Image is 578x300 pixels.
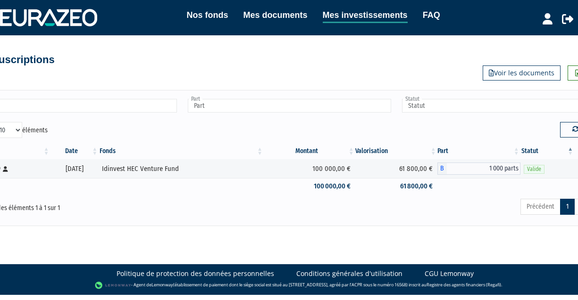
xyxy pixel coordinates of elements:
a: Précédent [520,199,561,215]
div: - Agent de (établissement de paiement dont le siège social est situé au [STREET_ADDRESS], agréé p... [9,281,569,290]
a: Conditions générales d'utilisation [296,269,402,278]
span: Valide [524,165,544,174]
th: Valorisation: activer pour trier la colonne par ordre croissant [355,143,437,159]
span: B [437,162,447,175]
th: Statut : activer pour trier la colonne par ordre d&eacute;croissant [520,143,575,159]
a: Mes documents [243,8,308,22]
a: 1 [560,199,575,215]
div: B - Idinvest HEC Venture Fund [437,162,520,175]
img: logo-lemonway.png [95,281,131,290]
td: 100 000,00 € [264,159,355,178]
i: [Français] Personne physique [3,166,8,172]
a: Politique de protection des données personnelles [117,269,274,278]
a: Registre des agents financiers (Regafi) [427,282,501,288]
a: Voir les documents [483,65,561,81]
th: Date: activer pour trier la colonne par ordre croissant [50,143,99,159]
a: Mes investissements [323,8,408,23]
a: CGU Lemonway [425,269,474,278]
div: Idinvest HEC Venture Fund [102,164,260,174]
a: Lemonway [151,282,173,288]
td: 61 800,00 € [355,178,437,195]
a: FAQ [423,8,440,22]
th: Montant: activer pour trier la colonne par ordre croissant [264,143,355,159]
th: Fonds: activer pour trier la colonne par ordre croissant [99,143,264,159]
span: 1 000 parts [447,162,520,175]
th: Part: activer pour trier la colonne par ordre croissant [437,143,520,159]
td: 61 800,00 € [355,159,437,178]
div: [DATE] [54,164,96,174]
td: 100 000,00 € [264,178,355,195]
a: Nos fonds [187,8,228,22]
